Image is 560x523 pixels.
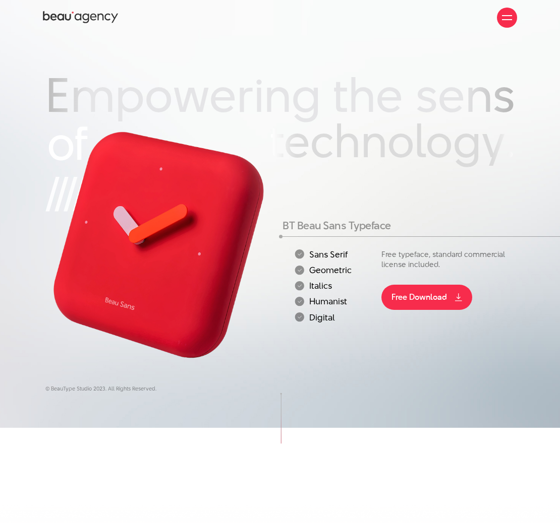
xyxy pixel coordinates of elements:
h3: BT Beau Sans Typeface [283,220,515,231]
p: Free typeface, standard commercial license included. [381,249,515,270]
p: © BeauType Studio 2023. All Rights Reserved. [45,385,515,393]
li: Digital [295,312,376,322]
li: Italics [295,281,376,291]
li: Sans Serif [295,249,376,259]
h2: Empowering the sense [45,71,515,124]
img: This is Image [45,123,277,370]
h2: technology. [269,117,515,169]
li: Geometric [295,265,376,275]
a: Free Download [381,285,472,310]
li: Humanist [295,297,376,306]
